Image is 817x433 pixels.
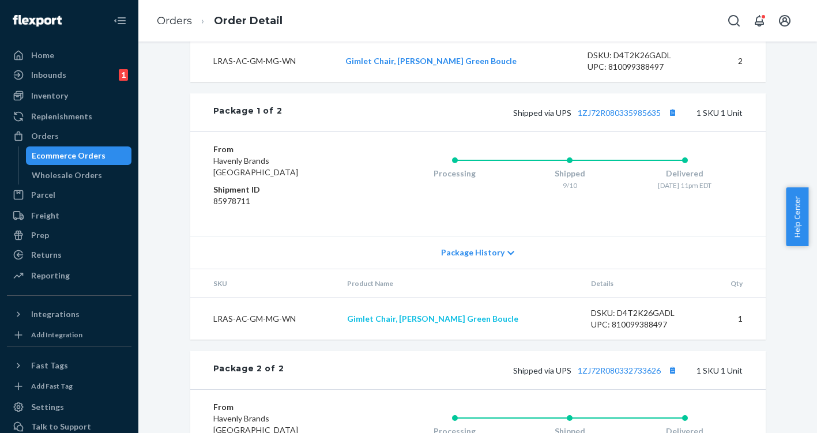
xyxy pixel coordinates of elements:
a: Inventory [7,86,131,105]
a: Ecommerce Orders [26,146,132,165]
button: Open account menu [773,9,796,32]
a: Add Fast Tag [7,379,131,393]
div: Wholesale Orders [32,170,102,181]
button: Open Search Box [722,9,746,32]
div: UPC: 810099388497 [591,319,699,330]
dd: 85978711 [213,195,351,207]
div: Inventory [31,90,68,101]
div: Inbounds [31,69,66,81]
span: Package History [441,247,504,258]
a: 1ZJ72R080335985635 [578,108,661,118]
div: Add Fast Tag [31,381,73,391]
a: Replenishments [7,107,131,126]
button: Help Center [786,187,808,246]
th: Product Name [338,269,582,298]
a: Wholesale Orders [26,166,132,185]
div: Talk to Support [31,421,91,432]
a: 1ZJ72R080332733626 [578,366,661,375]
th: Details [582,269,709,298]
a: Home [7,46,131,65]
a: Orders [7,127,131,145]
dt: From [213,144,351,155]
div: [DATE] 11pm EDT [627,180,743,190]
a: Freight [7,206,131,225]
td: LRAS-AC-GM-MG-WN [190,40,337,82]
div: 9/10 [512,180,627,190]
button: Fast Tags [7,356,131,375]
a: Orders [157,14,192,27]
th: SKU [190,269,338,298]
button: Copy tracking number [665,363,680,378]
a: Gimlet Chair, [PERSON_NAME] Green Boucle [347,314,518,323]
td: 2 [705,40,766,82]
div: Prep [31,229,49,241]
div: Package 1 of 2 [213,105,283,120]
button: Close Navigation [108,9,131,32]
span: Havenly Brands [GEOGRAPHIC_DATA] [213,156,298,177]
div: DSKU: D4T2K26GADL [588,50,696,61]
button: Open notifications [748,9,771,32]
ol: breadcrumbs [148,4,292,38]
th: Qty [708,269,765,298]
div: Shipped [512,168,627,179]
a: Settings [7,398,131,416]
button: Copy tracking number [665,105,680,120]
div: Home [31,50,54,61]
a: Order Detail [214,14,283,27]
div: Reporting [31,270,70,281]
div: Returns [31,249,62,261]
a: Inbounds1 [7,66,131,84]
div: Integrations [31,308,80,320]
a: Add Integration [7,328,131,342]
a: Parcel [7,186,131,204]
a: Gimlet Chair, [PERSON_NAME] Green Boucle [345,56,517,66]
div: 1 SKU 1 Unit [284,363,742,378]
dt: Shipment ID [213,184,351,195]
div: Package 2 of 2 [213,363,284,378]
a: Returns [7,246,131,264]
div: Ecommerce Orders [32,150,106,161]
td: 1 [708,298,765,340]
dt: From [213,401,351,413]
div: UPC: 810099388497 [588,61,696,73]
div: Processing [397,168,513,179]
div: Freight [31,210,59,221]
div: Add Integration [31,330,82,340]
div: Settings [31,401,64,413]
td: LRAS-AC-GM-MG-WN [190,298,338,340]
span: Shipped via UPS [513,108,680,118]
a: Reporting [7,266,131,285]
div: 1 [119,69,128,81]
span: Shipped via UPS [513,366,680,375]
div: 1 SKU 1 Unit [282,105,742,120]
button: Integrations [7,305,131,323]
a: Prep [7,226,131,244]
div: Parcel [31,189,55,201]
div: DSKU: D4T2K26GADL [591,307,699,319]
div: Delivered [627,168,743,179]
div: Replenishments [31,111,92,122]
div: Fast Tags [31,360,68,371]
div: Orders [31,130,59,142]
img: Flexport logo [13,15,62,27]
